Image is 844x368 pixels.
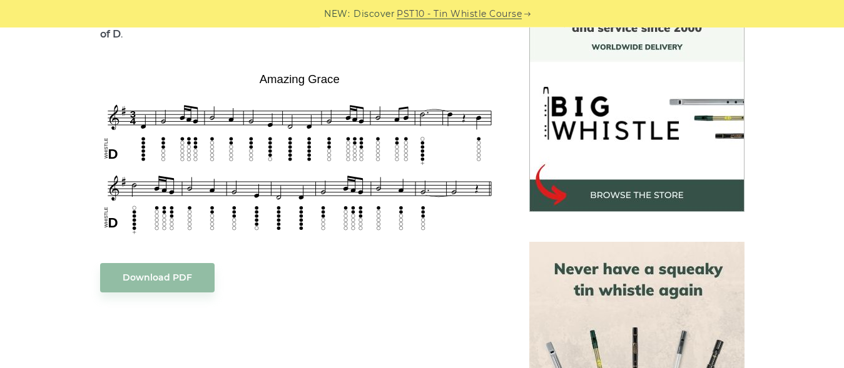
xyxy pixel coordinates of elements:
a: Download PDF [100,263,215,292]
a: PST10 - Tin Whistle Course [397,7,522,21]
span: Discover [353,7,395,21]
span: NEW: [324,7,350,21]
img: Amazing Grace Tin Whistle Tab & Sheet Music [100,68,499,237]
